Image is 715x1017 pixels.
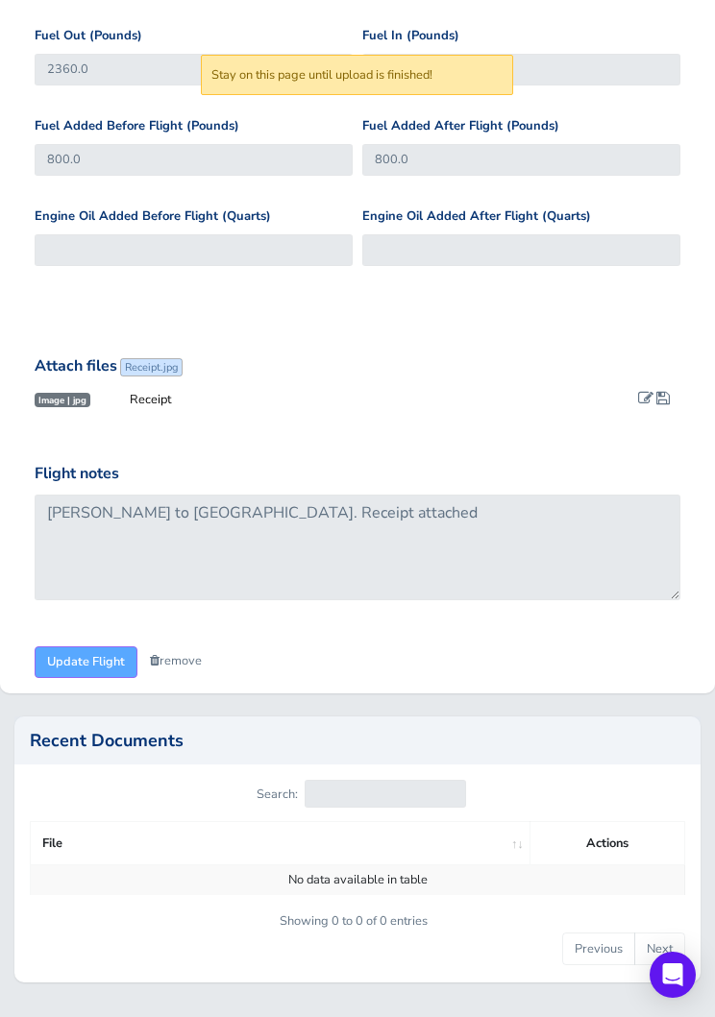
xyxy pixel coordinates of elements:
th: File: activate to sort column ascending [31,822,530,865]
label: Fuel Added Before Flight (Pounds) [35,116,239,136]
input: Search: [305,780,466,808]
textarea: [PERSON_NAME] to [GEOGRAPHIC_DATA]. Receipt attached [35,495,680,600]
div: Open Intercom Messenger [650,952,696,998]
div: Stay on this page until upload is finished! [202,56,512,94]
td: No data available in table [31,865,685,895]
th: Actions [530,822,685,865]
div: Showing 0 to 0 of 0 entries [30,901,678,931]
label: Engine Oil Added After Flight (Quarts) [362,206,591,227]
span: Image | jpg [35,393,90,406]
input: Update Flight [35,646,137,678]
label: Search: [257,780,465,808]
label: Fuel Added After Flight (Pounds) [362,116,559,136]
h2: Recent Documents [30,732,685,749]
label: Engine Oil Added Before Flight (Quarts) [35,206,271,227]
a: remove [150,652,202,669]
label: Fuel In (Pounds) [362,26,459,46]
label: Fuel Out (Pounds) [35,26,142,46]
label: Flight notes [35,462,119,487]
label: Attach files [35,354,117,379]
